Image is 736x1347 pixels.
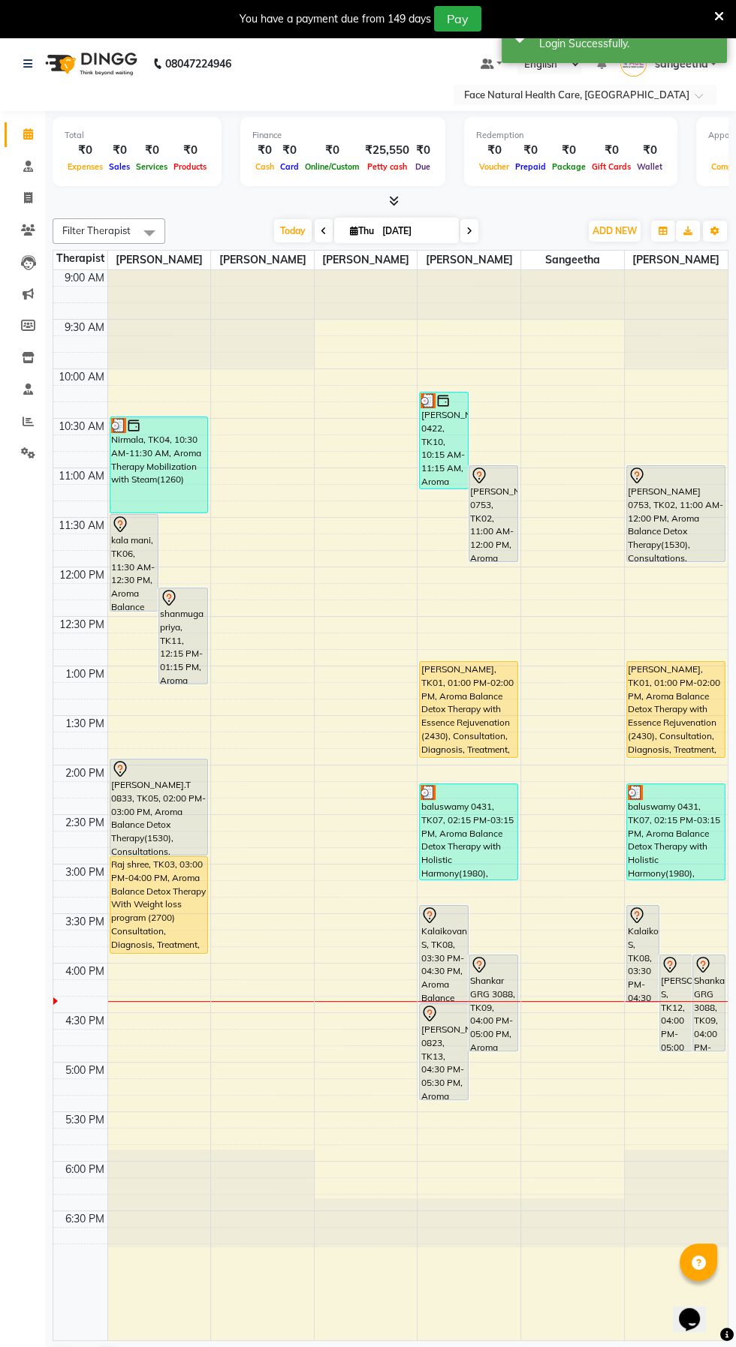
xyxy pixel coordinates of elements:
div: [PERSON_NAME] 0753, TK02, 11:00 AM-12:00 PM, Aroma Balance Detox Therapy(1530), Consultations, Di... [627,466,725,561]
div: ₹0 [512,142,549,159]
iframe: chat widget [673,1287,721,1332]
div: 4:30 PM [62,1013,107,1029]
span: [PERSON_NAME] [418,251,520,269]
div: 2:30 PM [62,815,107,831]
span: Package [549,161,589,172]
div: ₹0 [65,142,106,159]
div: ₹0 [252,142,277,159]
div: Nirmala, TK04, 10:30 AM-11:30 AM, Aroma Therapy Mobilization with Steam(1260) [110,417,207,513]
span: Expenses [65,161,106,172]
div: ₹0 [133,142,170,159]
div: 11:00 AM [56,468,107,484]
div: You have a payment due from 149 days [240,11,431,27]
div: 5:30 PM [62,1112,107,1128]
div: ₹0 [634,142,665,159]
span: [PERSON_NAME] [315,251,418,269]
span: Thu [346,225,378,236]
div: baluswamy 0431, TK07, 02:15 PM-03:15 PM, Aroma Balance Detox Therapy with Holistic Harmony(1980),... [420,784,517,879]
div: ₹0 [412,142,433,159]
div: 2:00 PM [62,765,107,781]
span: [PERSON_NAME] [108,251,211,269]
div: Finance [252,129,433,142]
span: Prepaid [512,161,549,172]
div: ₹0 [589,142,634,159]
div: [PERSON_NAME] 0422, TK10, 10:15 AM-11:15 AM, Aroma Balance Detox Therapy with Holistic Harmony(19... [420,392,468,489]
div: 3:30 PM [62,914,107,930]
span: sangeetha [521,251,624,269]
div: 3:00 PM [62,864,107,880]
div: ₹0 [277,142,302,159]
span: Sales [106,161,133,172]
div: 11:30 AM [56,518,107,534]
div: [PERSON_NAME] S, TK12, 04:00 PM-05:00 PM, Aroma Balance Detox Therapy With Weight loss program (2... [660,955,692,1051]
img: logo [38,43,141,85]
div: 10:30 AM [56,419,107,434]
div: Kalaikovan S, TK08, 03:30 PM-04:30 PM, Aroma Balance Detox Therapy with Holistic Harmony(1980), C... [627,906,659,1002]
div: Redemption [476,129,665,142]
img: sangeetha [620,50,647,77]
div: 5:00 PM [62,1063,107,1078]
div: [PERSON_NAME] 0823, TK13, 04:30 PM-05:30 PM, Aroma Balance Detox Therapy With Weight loss program... [420,1004,468,1099]
div: [PERSON_NAME] 0753, TK02, 11:00 AM-12:00 PM, Aroma Balance Detox Therapy(1530), Consultations, Di... [469,466,517,561]
div: 1:00 PM [62,666,107,682]
span: Card [277,161,302,172]
div: Login Successfully. [539,36,716,52]
div: 12:30 PM [56,617,107,633]
input: 2025-09-04 [378,220,453,242]
span: [PERSON_NAME] [625,251,728,269]
div: 12:00 PM [56,567,107,583]
div: 9:30 AM [62,320,107,335]
div: ₹0 [302,142,362,159]
div: 4:00 PM [62,964,107,979]
span: Gift Cards [589,161,634,172]
span: Products [170,161,210,172]
div: 6:00 PM [62,1162,107,1177]
div: [PERSON_NAME], TK01, 01:00 PM-02:00 PM, Aroma Balance Detox Therapy with Essence Rejuvenation (24... [627,662,725,757]
div: ₹0 [476,142,512,159]
span: [PERSON_NAME] [211,251,314,269]
div: 1:30 PM [62,716,107,732]
span: Petty cash [364,161,410,172]
span: Today [274,219,312,242]
span: Voucher [476,161,512,172]
div: kala mani, TK06, 11:30 AM-12:30 PM, Aroma Balance Detox Therapy(1530), Consultations, Diagnoses, ... [110,515,158,611]
div: [PERSON_NAME].T 0833, TK05, 02:00 PM-03:00 PM, Aroma Balance Detox Therapy(1530), Consultations, ... [110,759,207,855]
span: Services [133,161,170,172]
div: 9:00 AM [62,270,107,286]
div: 6:30 PM [62,1211,107,1227]
span: Wallet [634,161,665,172]
div: ₹0 [106,142,133,159]
div: Kalaikovan S, TK08, 03:30 PM-04:30 PM, Aroma Balance Detox Therapy with Holistic Harmony(1980), C... [420,906,468,1002]
span: Online/Custom [302,161,362,172]
span: ADD NEW [593,225,637,236]
div: baluswamy 0431, TK07, 02:15 PM-03:15 PM, Aroma Balance Detox Therapy with Holistic Harmony(1980),... [627,784,725,879]
div: ₹0 [549,142,589,159]
div: ₹0 [170,142,210,159]
div: Shankar GRG 3088, TK09, 04:00 PM-05:00 PM, Aroma Balance Detox Therapy(1530), Consultations, Diag... [693,955,725,1051]
div: Total [65,129,210,142]
button: ADD NEW [589,221,641,242]
span: Cash [252,161,277,172]
div: Shankar GRG 3088, TK09, 04:00 PM-05:00 PM, Aroma Balance Detox Therapy(1530), Consultations, Diag... [469,955,517,1051]
button: Pay [434,6,481,32]
div: 10:00 AM [56,369,107,385]
div: ₹25,550 [362,142,412,159]
b: 08047224946 [165,43,231,85]
span: Due [412,161,433,172]
div: [PERSON_NAME], TK01, 01:00 PM-02:00 PM, Aroma Balance Detox Therapy with Essence Rejuvenation (24... [420,662,517,757]
div: shanmuga priya, TK11, 12:15 PM-01:15 PM, Aroma Balance Detox Therapy(1530), Consultations, Diagno... [159,588,207,684]
span: Filter Therapist [62,224,131,236]
span: sangeetha [654,56,707,72]
div: Raj shree, TK03, 03:00 PM-04:00 PM, Aroma Balance Detox Therapy With Weight loss program (2700) C... [110,857,207,953]
div: Therapist [53,251,107,266]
